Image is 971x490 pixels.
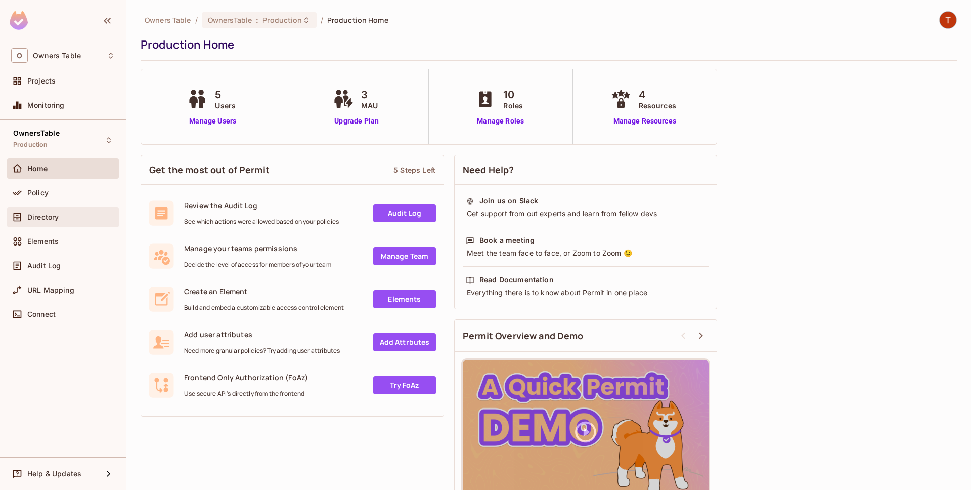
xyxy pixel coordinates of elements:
[463,164,514,176] span: Need Help?
[145,15,191,25] span: the active workspace
[27,77,56,85] span: Projects
[33,52,81,60] span: Workspace: Owners Table
[466,288,705,298] div: Everything there is to know about Permit in one place
[184,200,339,210] span: Review the Audit Log
[184,261,331,269] span: Decide the level of access for members of your team
[215,87,236,102] span: 5
[463,330,584,342] span: Permit Overview and Demo
[503,100,523,111] span: Roles
[149,164,270,176] span: Get the most out of Permit
[27,237,59,246] span: Elements
[479,196,538,206] div: Join us on Slack
[27,101,65,109] span: Monitoring
[327,15,388,25] span: Production Home
[479,275,554,285] div: Read Documentation
[373,376,436,394] a: Try FoAz
[361,100,378,111] span: MAU
[27,262,61,270] span: Audit Log
[141,37,952,52] div: Production Home
[184,287,344,296] span: Create an Element
[361,87,378,102] span: 3
[184,330,340,339] span: Add user attributes
[195,15,198,25] li: /
[262,15,302,25] span: Production
[479,235,535,246] div: Book a meeting
[215,100,236,111] span: Users
[503,87,523,102] span: 10
[184,347,340,355] span: Need more granular policies? Try adding user attributes
[184,243,331,253] span: Manage your teams permissions
[10,11,28,30] img: SReyMgAAAABJRU5ErkJggg==
[373,290,436,308] a: Elements
[331,116,383,127] a: Upgrade Plan
[184,218,339,226] span: See which actions were allowed based on your policies
[27,470,81,478] span: Help & Updates
[184,373,308,382] span: Frontend Only Authorization (FoAz)
[940,12,956,28] img: TableSteaks Development
[185,116,241,127] a: Manage Users
[208,15,252,25] span: OwnersTable
[639,100,676,111] span: Resources
[373,204,436,222] a: Audit Log
[608,116,681,127] a: Manage Resources
[473,116,528,127] a: Manage Roles
[393,165,435,175] div: 5 Steps Left
[184,304,344,312] span: Build and embed a customizable access control element
[27,189,49,197] span: Policy
[373,333,436,351] a: Add Attrbutes
[321,15,323,25] li: /
[11,48,28,63] span: O
[13,141,48,149] span: Production
[27,213,59,221] span: Directory
[466,248,705,258] div: Meet the team face to face, or Zoom to Zoom 😉
[27,286,74,294] span: URL Mapping
[255,16,259,24] span: :
[13,129,60,137] span: OwnersTable
[466,209,705,219] div: Get support from out experts and learn from fellow devs
[27,165,48,173] span: Home
[27,310,56,318] span: Connect
[639,87,676,102] span: 4
[184,390,308,398] span: Use secure API's directly from the frontend
[373,247,436,265] a: Manage Team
